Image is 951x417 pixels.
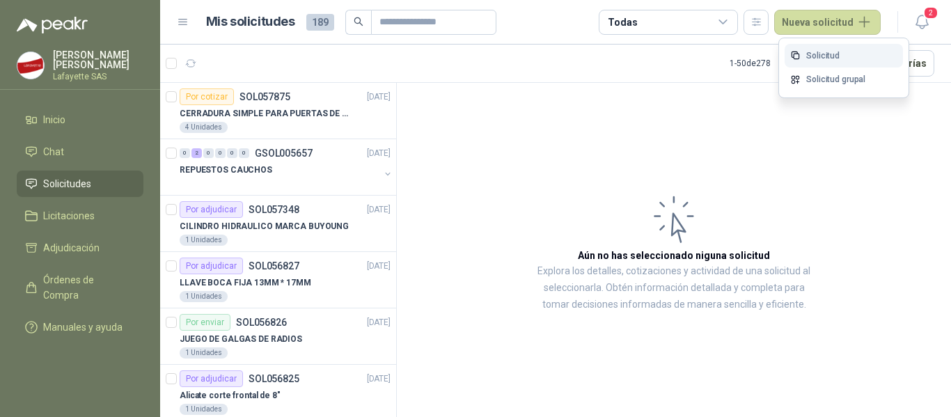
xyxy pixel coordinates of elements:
[367,203,391,217] p: [DATE]
[180,347,228,359] div: 1 Unidades
[43,144,64,159] span: Chat
[923,6,938,19] span: 2
[180,145,393,189] a: 0 2 0 0 0 0 GSOL005657[DATE] REPUESTOS CAUCHOS
[180,107,353,120] p: CERRADURA SIMPLE PARA PUERTAS DE VIDRIO
[53,50,143,70] p: [PERSON_NAME] [PERSON_NAME]
[43,112,65,127] span: Inicio
[180,333,302,346] p: JUEGO DE GALGAS DE RADIOS
[730,52,815,74] div: 1 - 50 de 278
[43,176,91,191] span: Solicitudes
[206,12,295,32] h1: Mis solicitudes
[774,10,881,35] button: Nueva solicitud
[909,10,934,35] button: 2
[367,91,391,104] p: [DATE]
[160,308,396,365] a: Por enviarSOL056826[DATE] JUEGO DE GALGAS DE RADIOS1 Unidades
[203,148,214,158] div: 0
[17,267,143,308] a: Órdenes de Compra
[785,44,903,68] a: Solicitud
[191,148,202,158] div: 2
[180,404,228,415] div: 1 Unidades
[180,258,243,274] div: Por adjudicar
[17,139,143,165] a: Chat
[17,314,143,340] a: Manuales y ayuda
[239,148,249,158] div: 0
[17,235,143,261] a: Adjudicación
[249,205,299,214] p: SOL057348
[160,83,396,139] a: Por cotizarSOL057875[DATE] CERRADURA SIMPLE PARA PUERTAS DE VIDRIO4 Unidades
[160,196,396,252] a: Por adjudicarSOL057348[DATE] CILINDRO HIDRAULICO MARCA BUYOUNG1 Unidades
[17,171,143,197] a: Solicitudes
[17,52,44,79] img: Company Logo
[180,276,311,290] p: LLAVE BOCA FIJA 13MM * 17MM
[367,147,391,160] p: [DATE]
[43,320,123,335] span: Manuales y ayuda
[43,208,95,223] span: Licitaciones
[180,291,228,302] div: 1 Unidades
[17,107,143,133] a: Inicio
[180,164,272,177] p: REPUESTOS CAUCHOS
[180,201,243,218] div: Por adjudicar
[249,261,299,271] p: SOL056827
[249,374,299,384] p: SOL056825
[239,92,290,102] p: SOL057875
[255,148,313,158] p: GSOL005657
[17,17,88,33] img: Logo peakr
[180,389,281,402] p: Alicate corte frontal de 8"
[180,122,228,133] div: 4 Unidades
[367,316,391,329] p: [DATE]
[215,148,226,158] div: 0
[536,263,812,313] p: Explora los detalles, cotizaciones y actividad de una solicitud al seleccionarla. Obtén informaci...
[180,220,349,233] p: CILINDRO HIDRAULICO MARCA BUYOUNG
[53,72,143,81] p: Lafayette SAS
[236,317,287,327] p: SOL056826
[367,260,391,273] p: [DATE]
[43,240,100,255] span: Adjudicación
[180,235,228,246] div: 1 Unidades
[180,314,230,331] div: Por enviar
[43,272,130,303] span: Órdenes de Compra
[180,370,243,387] div: Por adjudicar
[17,203,143,229] a: Licitaciones
[180,148,190,158] div: 0
[354,17,363,26] span: search
[180,88,234,105] div: Por cotizar
[578,248,770,263] h3: Aún no has seleccionado niguna solicitud
[367,372,391,386] p: [DATE]
[160,252,396,308] a: Por adjudicarSOL056827[DATE] LLAVE BOCA FIJA 13MM * 17MM1 Unidades
[306,14,334,31] span: 189
[608,15,637,30] div: Todas
[785,68,903,92] a: Solicitud grupal
[227,148,237,158] div: 0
